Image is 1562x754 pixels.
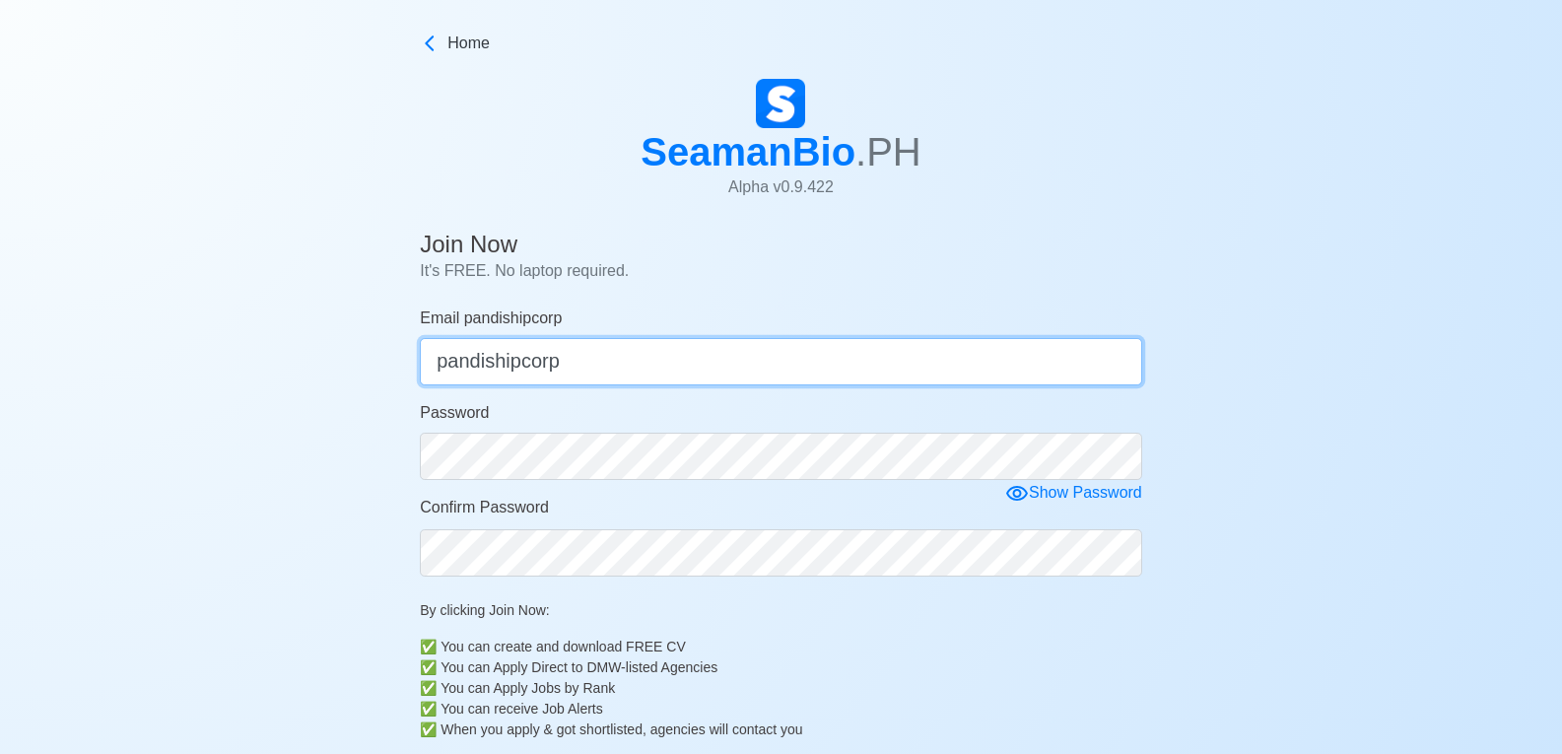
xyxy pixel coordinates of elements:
[420,678,437,699] b: ✅
[420,637,437,657] b: ✅
[641,128,921,175] h1: SeamanBio
[420,404,489,421] span: Password
[756,79,805,128] img: Logo
[441,657,1142,678] div: You can Apply Direct to DMW-listed Agencies
[420,699,437,720] b: ✅
[441,720,1142,740] div: When you apply & got shortlisted, agencies will contact you
[641,79,921,215] a: SeamanBio.PHAlpha v0.9.422
[447,32,490,55] span: Home
[420,499,549,515] span: Confirm Password
[1005,481,1142,506] div: Show Password
[855,130,921,173] span: .PH
[420,309,562,326] span: Email pandishipcorp
[441,699,1142,720] div: You can receive Job Alerts
[641,175,921,199] p: Alpha v 0.9.422
[420,657,437,678] b: ✅
[420,720,437,740] b: ✅
[420,259,1142,283] p: It's FREE. No laptop required.
[441,678,1142,699] div: You can Apply Jobs by Rank
[420,32,1142,55] a: Home
[420,231,1142,259] h4: Join Now
[441,637,1142,657] div: You can create and download FREE CV
[420,600,1142,621] p: By clicking Join Now:
[420,338,1142,385] input: Your email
